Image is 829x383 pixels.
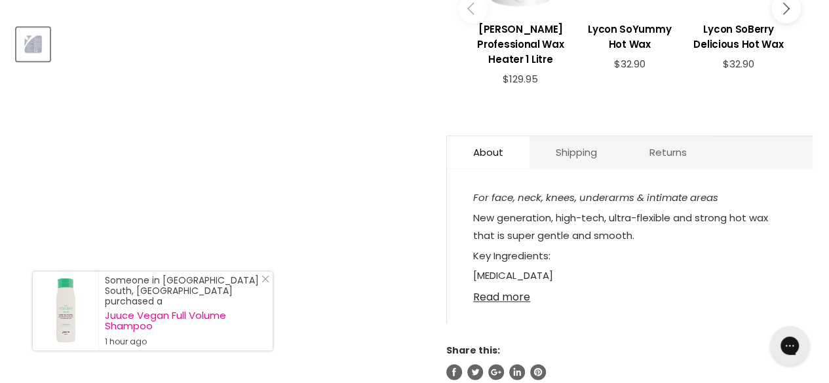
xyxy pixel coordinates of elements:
[691,22,786,52] h3: Lycon SoBerry Delicious Hot Wax
[14,24,429,61] div: Product thumbnails
[16,27,50,61] button: Lycon LYCOtec White Hot Wax
[473,283,786,303] a: Read more
[261,275,269,283] svg: Close Icon
[473,189,786,283] div: Available in 500g.
[33,272,98,350] a: Visit product page
[446,344,500,357] span: Share this:
[18,29,48,60] img: Lycon LYCOtec White Hot Wax
[473,209,786,247] p: New generation, high-tech, ultra-flexible and strong hot wax that is super gentle and smooth.
[446,344,813,380] aside: Share this:
[256,275,269,288] a: Close Notification
[691,12,786,58] a: View product:Lycon SoBerry Delicious Hot Wax
[723,57,754,71] span: $32.90
[105,337,260,347] small: 1 hour ago
[472,22,568,67] h3: [PERSON_NAME] Professional Wax Heater 1 Litre
[613,57,645,71] span: $32.90
[473,247,786,267] p: Key Ingredients:
[473,191,718,204] em: For face, neck, knees, underarms & intimate areas
[105,310,260,331] a: Juuce Vegan Full Volume Shampoo
[530,136,623,168] a: Shipping
[581,12,677,58] a: View product:Lycon SoYummy Hot Wax
[447,136,530,168] a: About
[763,321,816,370] iframe: Gorgias live chat messenger
[503,72,538,86] span: $129.95
[581,22,677,52] h3: Lycon SoYummy Hot Wax
[623,136,713,168] a: Returns
[473,267,786,284] li: [MEDICAL_DATA]
[472,12,568,73] a: View product:Caron Professional Wax Heater 1 Litre
[105,275,260,347] div: Someone in [GEOGRAPHIC_DATA] South, [GEOGRAPHIC_DATA] purchased a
